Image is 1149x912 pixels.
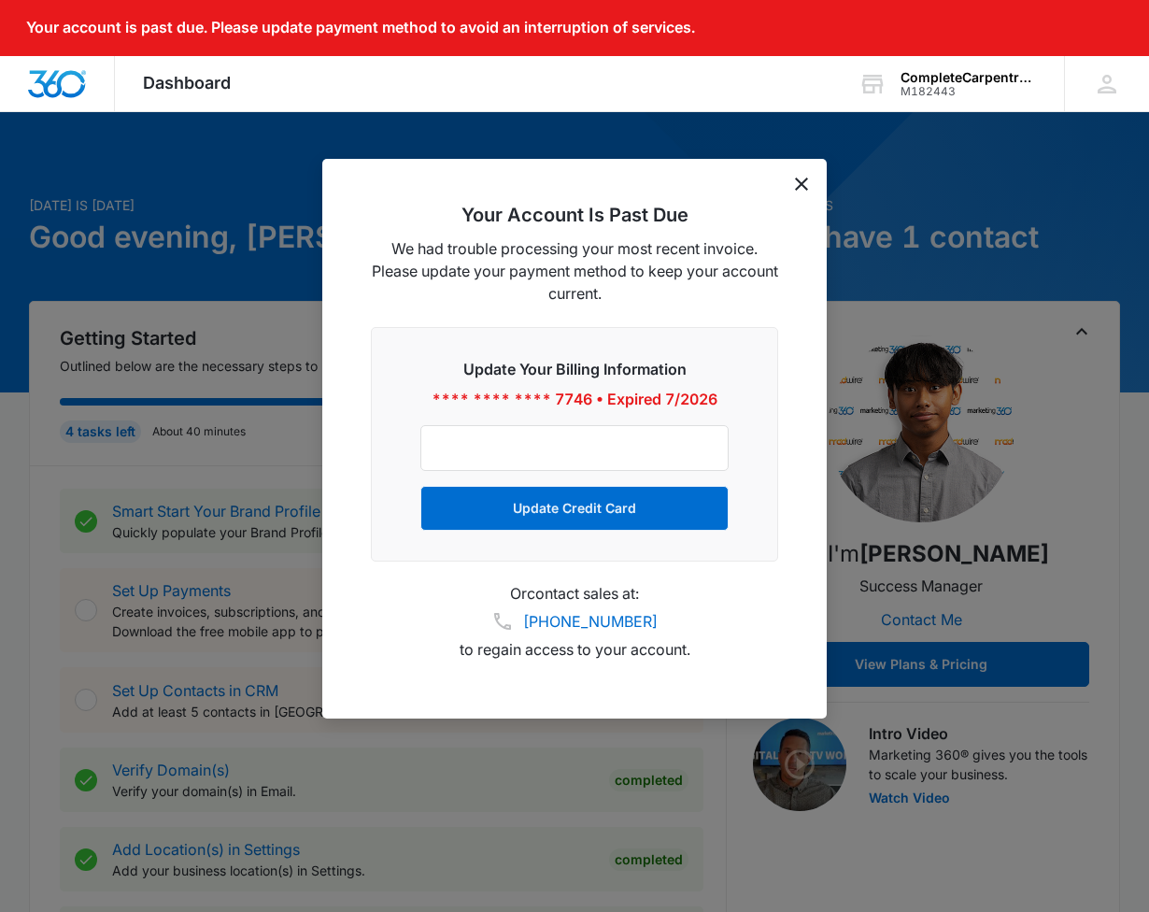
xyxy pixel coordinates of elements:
[420,358,729,380] h3: Update Your Billing Information
[115,56,259,111] div: Dashboard
[440,440,709,456] iframe: Secure card payment input frame
[420,486,729,531] button: Update Credit Card
[371,584,778,659] p: Or contact sales at: to regain access to your account.
[795,178,808,191] button: dismiss this dialog
[523,610,658,633] a: [PHONE_NUMBER]
[901,85,1037,98] div: account id
[371,204,778,226] h2: Your Account Is Past Due
[143,73,231,93] span: Dashboard
[901,70,1037,85] div: account name
[26,19,695,36] p: Your account is past due. Please update payment method to avoid an interruption of services.
[371,237,778,305] p: We had trouble processing your most recent invoice. Please update your payment method to keep you...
